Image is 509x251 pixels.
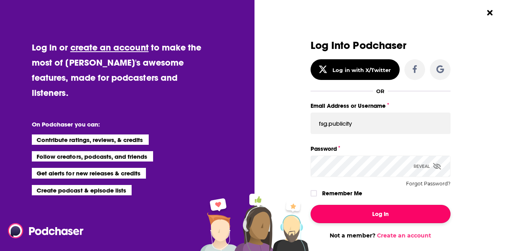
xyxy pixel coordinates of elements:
li: Contribute ratings, reviews, & credits [32,134,149,145]
button: Log in with X/Twitter [311,59,400,80]
div: OR [376,88,385,94]
div: Not a member? [311,232,451,239]
img: Podchaser - Follow, Share and Rate Podcasts [8,223,84,238]
button: Forgot Password? [406,181,451,187]
a: Podchaser - Follow, Share and Rate Podcasts [8,223,78,238]
button: Close Button [482,5,497,20]
div: Log in with X/Twitter [332,67,391,73]
label: Remember Me [322,188,362,198]
a: create an account [70,42,149,53]
div: Reveal [414,156,441,177]
a: Create an account [377,232,431,239]
label: Email Address or Username [311,101,451,111]
li: On Podchaser you can: [32,121,191,128]
li: Get alerts for new releases & credits [32,168,146,178]
label: Password [311,144,451,154]
li: Follow creators, podcasts, and friends [32,151,153,161]
li: Create podcast & episode lists [32,185,132,195]
input: Email Address or Username [311,113,451,134]
button: Log In [311,205,451,223]
h3: Log Into Podchaser [311,40,451,51]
